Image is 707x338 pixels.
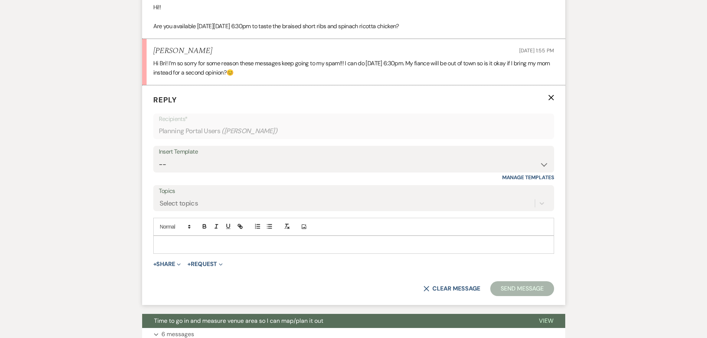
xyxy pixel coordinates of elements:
span: + [187,261,191,267]
span: + [153,261,157,267]
div: Select topics [160,198,198,209]
a: Manage Templates [502,174,554,181]
div: Insert Template [159,147,549,157]
button: Share [153,261,181,267]
span: ( [PERSON_NAME] ) [222,126,277,136]
button: Request [187,261,223,267]
h5: [PERSON_NAME] [153,46,212,56]
button: Clear message [423,286,480,292]
span: Reply [153,95,177,105]
p: Hi!! [153,3,554,12]
span: View [539,317,553,325]
label: Topics [159,186,549,197]
p: Are you available [DATE][DATE] 6:30pm to taste the braised short ribs and spinach ricotta chicken? [153,22,554,31]
p: Hi Bri! I’m so sorry for some reason these messages keep going to my spam!!! I can do [DATE] 6:30... [153,59,554,78]
div: Planning Portal Users [159,124,549,138]
button: Time to go in and measure venue area so I can map/plan it out [142,314,527,328]
span: Time to go in and measure venue area so I can map/plan it out [154,317,323,325]
span: [DATE] 1:55 PM [519,47,554,54]
button: View [527,314,565,328]
button: Send Message [490,281,554,296]
p: Recipients* [159,114,549,124]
